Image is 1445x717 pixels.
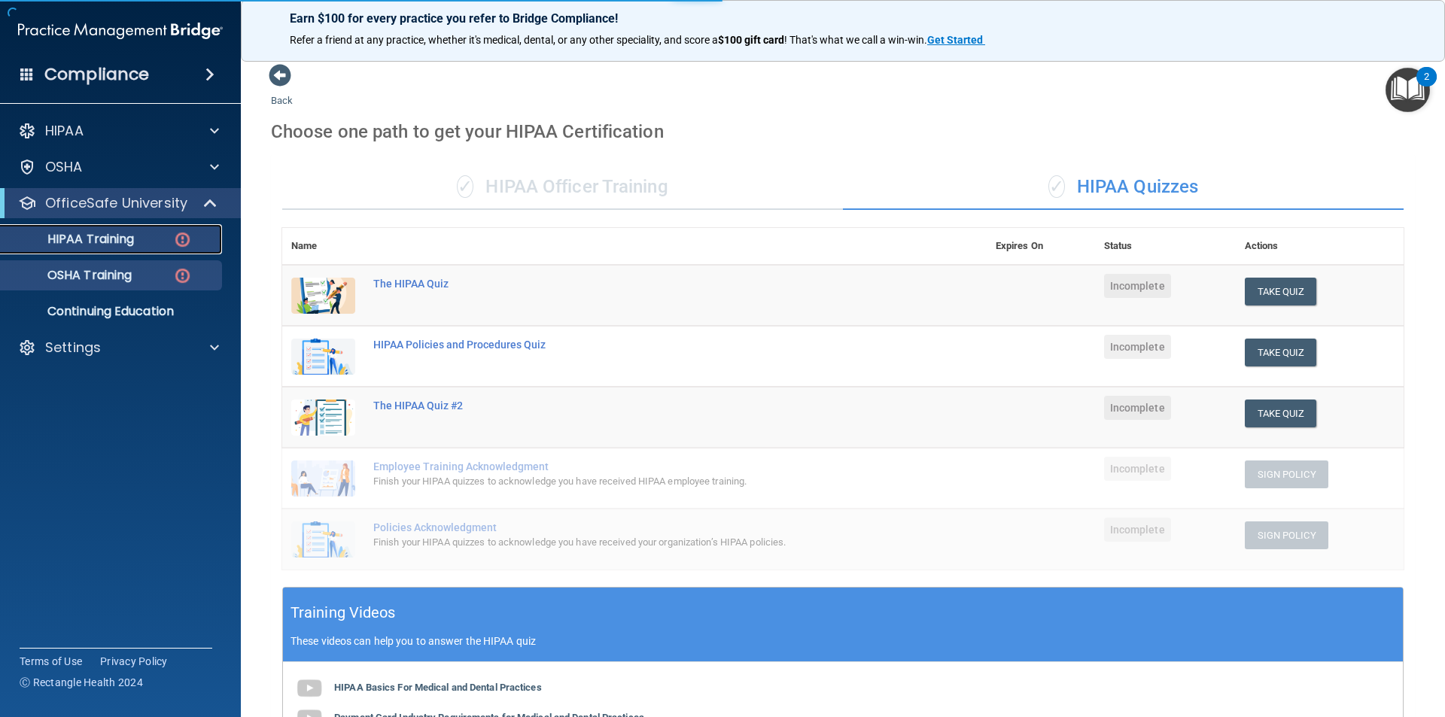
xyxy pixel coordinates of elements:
span: Incomplete [1104,396,1171,420]
img: danger-circle.6113f641.png [173,230,192,249]
span: Refer a friend at any practice, whether it's medical, dental, or any other speciality, and score a [290,34,718,46]
div: Finish your HIPAA quizzes to acknowledge you have received your organization’s HIPAA policies. [373,533,911,551]
div: The HIPAA Quiz #2 [373,400,911,412]
img: danger-circle.6113f641.png [173,266,192,285]
div: HIPAA Officer Training [282,165,843,210]
th: Status [1095,228,1236,265]
div: Choose one path to get your HIPAA Certification [271,110,1415,153]
a: Get Started [927,34,985,46]
p: OfficeSafe University [45,194,187,212]
strong: Get Started [927,34,983,46]
div: 2 [1424,77,1429,96]
p: HIPAA [45,122,84,140]
button: Sign Policy [1245,521,1328,549]
b: HIPAA Basics For Medical and Dental Practices [334,682,542,693]
th: Name [282,228,364,265]
span: Incomplete [1104,457,1171,481]
span: ! That's what we call a win-win. [784,34,927,46]
img: PMB logo [18,16,223,46]
div: The HIPAA Quiz [373,278,911,290]
p: OSHA [45,158,83,176]
strong: $100 gift card [718,34,784,46]
span: Incomplete [1104,274,1171,298]
div: HIPAA Quizzes [843,165,1404,210]
span: Incomplete [1104,518,1171,542]
p: HIPAA Training [10,232,134,247]
a: Back [271,77,293,106]
img: gray_youtube_icon.38fcd6cc.png [294,673,324,703]
a: Terms of Use [20,654,82,669]
div: HIPAA Policies and Procedures Quiz [373,339,911,351]
p: Continuing Education [10,304,215,319]
a: Settings [18,339,219,357]
div: Policies Acknowledgment [373,521,911,533]
span: ✓ [1048,175,1065,198]
p: Settings [45,339,101,357]
th: Expires On [987,228,1095,265]
button: Open Resource Center, 2 new notifications [1386,68,1430,112]
a: Privacy Policy [100,654,168,669]
p: OSHA Training [10,268,132,283]
h5: Training Videos [291,600,396,626]
span: Incomplete [1104,335,1171,359]
a: OfficeSafe University [18,194,218,212]
p: Earn $100 for every practice you refer to Bridge Compliance! [290,11,1396,26]
span: Ⓒ Rectangle Health 2024 [20,675,143,690]
p: These videos can help you to answer the HIPAA quiz [291,635,1395,647]
a: HIPAA [18,122,219,140]
button: Take Quiz [1245,278,1317,305]
h4: Compliance [44,64,149,85]
div: Employee Training Acknowledgment [373,460,911,472]
button: Take Quiz [1245,339,1317,366]
th: Actions [1236,228,1404,265]
a: OSHA [18,158,219,176]
div: Finish your HIPAA quizzes to acknowledge you have received HIPAA employee training. [373,472,911,491]
button: Sign Policy [1245,460,1328,488]
span: ✓ [457,175,473,198]
button: Take Quiz [1245,400,1317,427]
